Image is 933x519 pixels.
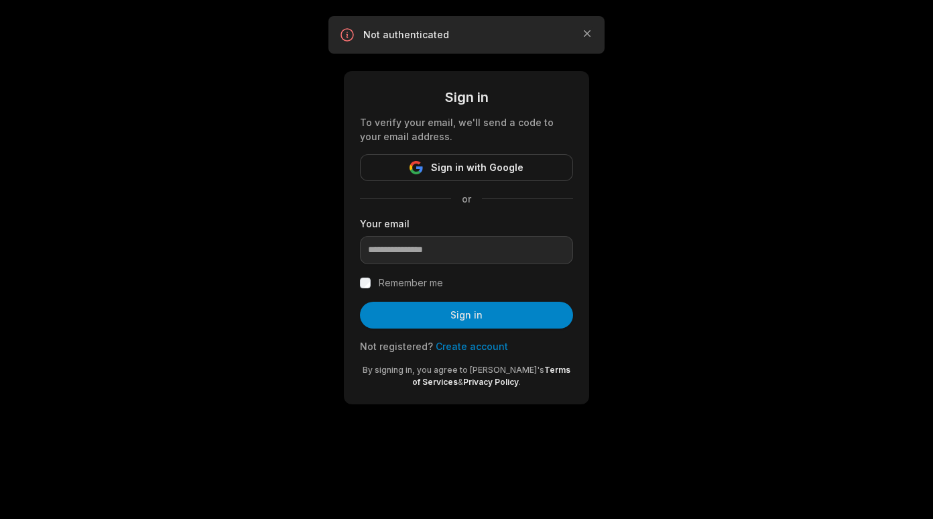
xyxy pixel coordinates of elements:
[436,341,508,352] a: Create account
[463,377,519,387] a: Privacy Policy
[412,365,570,387] a: Terms of Services
[363,365,544,375] span: By signing in, you agree to [PERSON_NAME]'s
[451,192,482,206] span: or
[360,302,573,329] button: Sign in
[363,28,570,42] p: Not authenticated
[360,87,573,107] div: Sign in
[379,275,443,291] label: Remember me
[519,377,521,387] span: .
[360,341,433,352] span: Not registered?
[360,217,573,231] label: Your email
[360,115,573,143] div: To verify your email, we'll send a code to your email address.
[431,160,523,176] span: Sign in with Google
[458,377,463,387] span: &
[360,154,573,181] button: Sign in with Google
